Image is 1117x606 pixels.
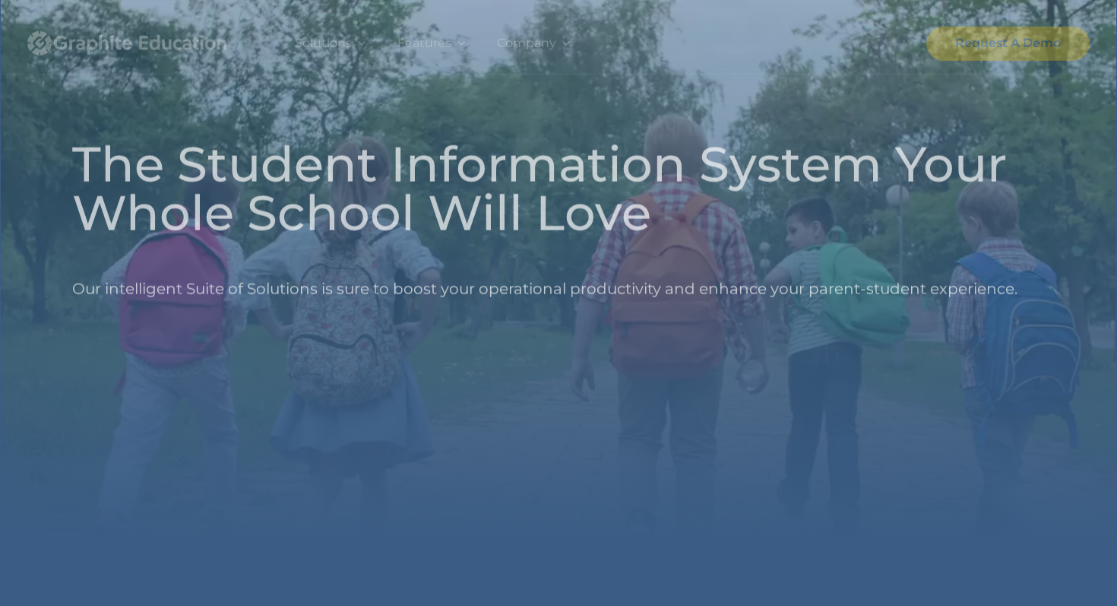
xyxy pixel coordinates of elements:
div: Company [482,13,587,74]
div: Features [382,13,482,74]
div: Solutions [280,13,382,74]
p: Our intelligent Suite of Solutions is sure to boost your operational productivity and enhance you... [72,249,1017,329]
a: home [27,13,255,74]
div: Solutions [295,33,352,54]
div: Request A Demo [955,33,1061,54]
div: Company [497,33,556,54]
h1: The Student Information System Your Whole School Will Love [72,140,1045,237]
div: Features [397,33,451,54]
a: Request A Demo [926,26,1090,60]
